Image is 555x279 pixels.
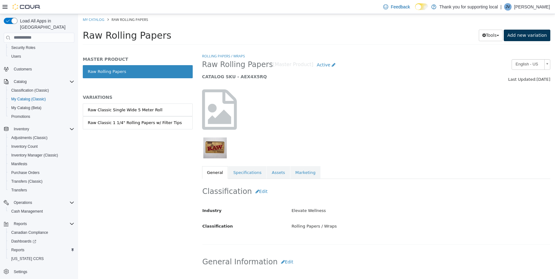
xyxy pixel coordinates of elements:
a: Assets [189,152,212,165]
span: Classification (Classic) [11,88,49,93]
span: Adjustments (Classic) [11,135,47,140]
span: Last Updated: [430,63,458,68]
a: Add new variation [426,16,472,27]
a: Inventory Manager (Classic) [9,152,61,159]
span: Classification (Classic) [9,87,74,94]
span: Transfers [9,186,74,194]
a: Specifications [150,152,188,165]
button: Adjustments (Classic) [6,133,77,142]
button: Catalog [11,78,29,85]
span: Reports [11,248,24,253]
button: Security Roles [6,43,77,52]
span: Transfers (Classic) [9,178,74,185]
h2: Classification [124,172,472,183]
span: Reports [11,220,74,228]
span: Feedback [391,4,410,10]
a: Customers [11,65,34,73]
span: Inventory Manager (Classic) [11,153,58,158]
a: Adjustments (Classic) [9,134,50,142]
div: Rolling Papers / Wraps [209,207,477,218]
h5: VARIATIONS [5,80,115,86]
span: Raw Rolling Papers [33,3,70,8]
p: | [500,3,502,11]
h5: MASTER PRODUCT [5,42,115,48]
a: Classification (Classic) [9,87,52,94]
button: Promotions [6,112,77,121]
span: My Catalog (Beta) [9,104,74,112]
button: Reports [11,220,29,228]
span: Reports [9,246,74,254]
span: Industry [124,194,144,199]
span: My Catalog (Classic) [9,95,74,103]
span: Promotions [9,113,74,120]
button: My Catalog (Beta) [6,103,77,112]
span: Security Roles [11,45,35,50]
input: Dark Mode [415,3,428,10]
a: Reports [9,246,27,254]
span: Purchase Orders [9,169,74,176]
img: Cova [12,4,41,10]
button: Reports [1,219,77,228]
span: Reports [14,221,27,226]
span: My Catalog (Beta) [11,105,42,110]
small: [Master Product] [195,48,235,53]
a: Manifests [9,160,30,168]
button: My Catalog (Classic) [6,95,77,103]
a: Feedback [381,1,412,13]
span: JV [506,3,510,11]
span: Settings [14,269,27,274]
span: Users [9,53,74,60]
span: Catalog [14,79,27,84]
button: Inventory [11,125,32,133]
span: Load All Apps in [GEOGRAPHIC_DATA] [17,18,74,30]
a: Transfers (Classic) [9,178,45,185]
span: Washington CCRS [9,255,74,262]
span: Security Roles [9,44,74,51]
span: Cash Management [9,208,74,215]
button: Customers [1,65,77,74]
span: Inventory Manager (Classic) [9,152,74,159]
span: Raw Rolling Papers [124,46,195,55]
a: Transfers [9,186,29,194]
span: Promotions [11,114,30,119]
div: Raw Rolling Papers [209,262,477,272]
span: Canadian Compliance [9,229,74,236]
h2: General Information [124,242,472,254]
button: Canadian Compliance [6,228,77,237]
a: Raw Rolling Papers [5,51,115,64]
span: Transfers (Classic) [11,179,42,184]
a: My Catalog [5,3,26,8]
a: Inventory Count [9,143,40,150]
a: Purchase Orders [9,169,42,176]
button: Cash Management [6,207,77,216]
button: Purchase Orders [6,168,77,177]
button: Reports [6,246,77,254]
button: Settings [1,267,77,276]
span: Dashboards [11,239,36,244]
span: Canadian Compliance [11,230,48,235]
a: Canadian Compliance [9,229,51,236]
a: Rolling Papers / Wraps [124,40,167,44]
span: Raw Rolling Papers [5,16,93,27]
span: Transfers [11,188,27,193]
span: Manifests [9,160,74,168]
button: Operations [1,198,77,207]
a: My Catalog (Beta) [9,104,44,112]
span: [US_STATE] CCRS [11,256,44,261]
a: My Catalog (Classic) [9,95,48,103]
span: Catalog [11,78,74,85]
button: Transfers (Classic) [6,177,77,186]
button: Inventory Manager (Classic) [6,151,77,160]
span: Customers [14,67,32,72]
a: [US_STATE] CCRS [9,255,46,262]
a: Dashboards [6,237,77,246]
a: Settings [11,268,30,276]
a: Users [9,53,23,60]
p: [PERSON_NAME] [514,3,550,11]
span: Settings [11,267,74,275]
button: Users [6,52,77,61]
span: Customers [11,65,74,73]
a: Dashboards [9,238,39,245]
a: General [124,152,150,165]
button: Inventory [1,125,77,133]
